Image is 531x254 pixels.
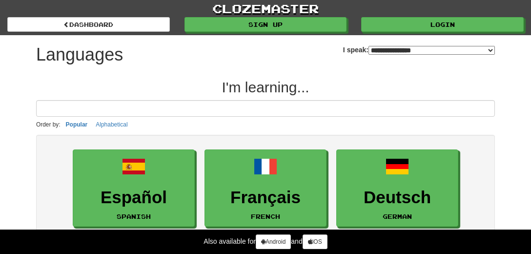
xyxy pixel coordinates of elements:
[78,188,189,207] h3: Español
[336,149,458,227] a: DeutschGerman
[93,119,130,130] button: Alphabetical
[303,234,327,249] a: iOS
[361,17,524,32] a: Login
[117,213,151,220] small: Spanish
[251,213,280,220] small: French
[73,149,195,227] a: EspañolSpanish
[184,17,347,32] a: Sign up
[210,188,321,207] h3: Français
[63,119,91,130] button: Popular
[36,121,61,128] small: Order by:
[343,45,495,55] label: I speak:
[36,79,495,95] h2: I'm learning...
[204,149,327,227] a: FrançaisFrench
[256,234,291,249] a: Android
[342,188,453,207] h3: Deutsch
[36,45,123,64] h1: Languages
[7,17,170,32] a: dashboard
[368,46,495,55] select: I speak:
[383,213,412,220] small: German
